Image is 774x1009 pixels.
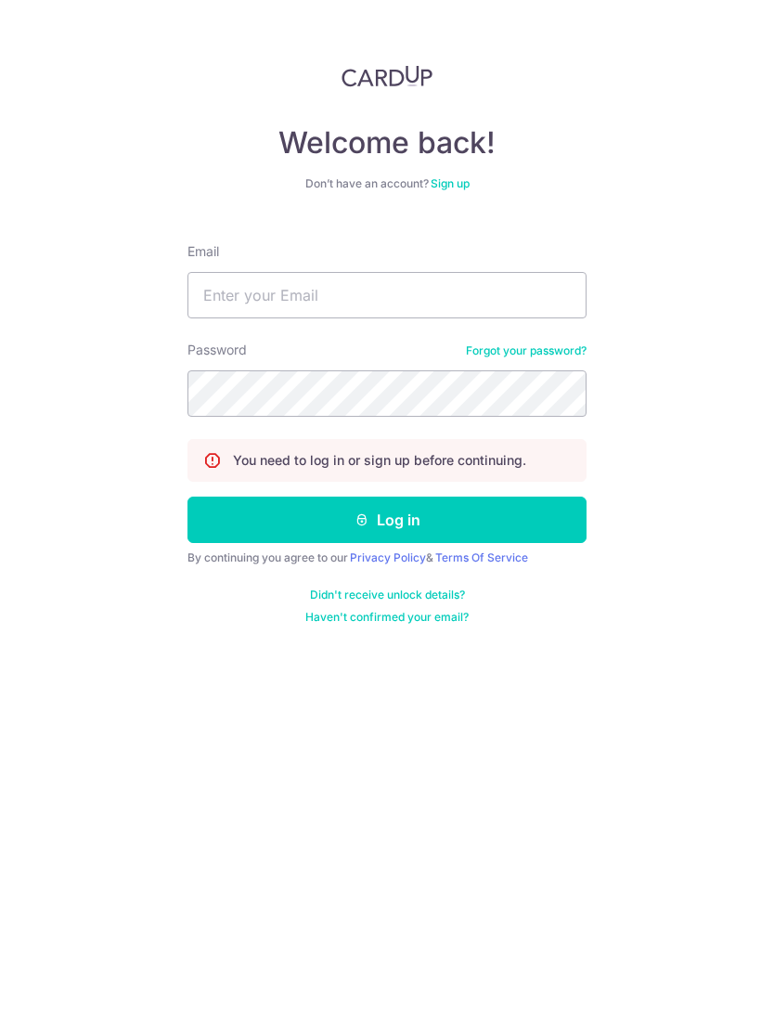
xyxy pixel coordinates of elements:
a: Sign up [431,176,470,190]
p: You need to log in or sign up before continuing. [233,451,526,470]
div: Don’t have an account? [187,176,587,191]
label: Password [187,341,247,359]
label: Email [187,242,219,261]
a: Didn't receive unlock details? [310,588,465,602]
div: By continuing you agree to our & [187,550,587,565]
input: Enter your Email [187,272,587,318]
a: Haven't confirmed your email? [305,610,469,625]
a: Terms Of Service [435,550,528,564]
a: Privacy Policy [350,550,426,564]
img: CardUp Logo [342,65,432,87]
h4: Welcome back! [187,124,587,162]
a: Forgot your password? [466,343,587,358]
button: Log in [187,497,587,543]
